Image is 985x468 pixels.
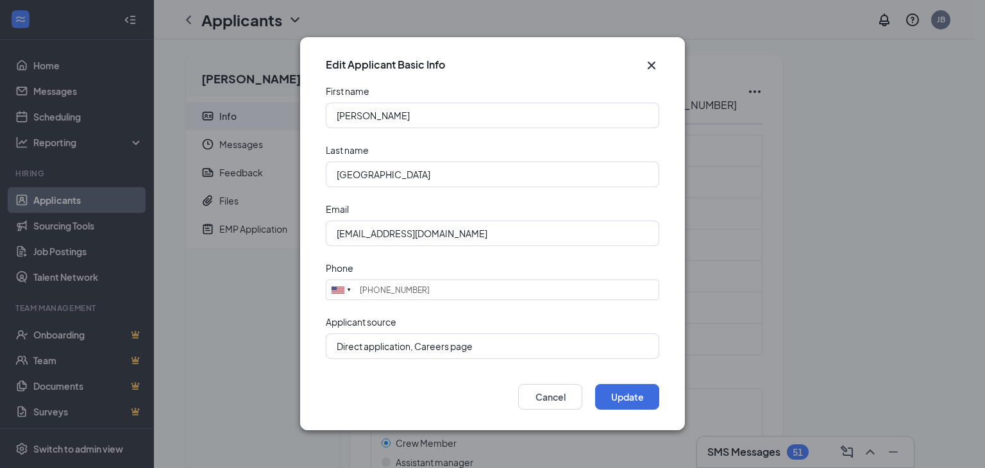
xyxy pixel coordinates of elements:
h3: Edit Applicant Basic Info [326,58,445,72]
svg: Cross [644,58,659,73]
div: Email [326,203,349,215]
button: Cancel [518,385,582,410]
div: Phone [326,262,353,274]
div: Last name [326,144,369,156]
input: Enter applicant last name [326,162,659,187]
input: Enter applicant source [326,333,659,359]
button: Close [644,58,659,73]
button: Update [595,385,659,410]
input: Enter applicant first name [326,103,659,128]
div: Applicant source [326,315,396,328]
div: United States: +1 [326,280,356,299]
div: First name [326,85,369,97]
input: Enter applicant email [326,221,659,246]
